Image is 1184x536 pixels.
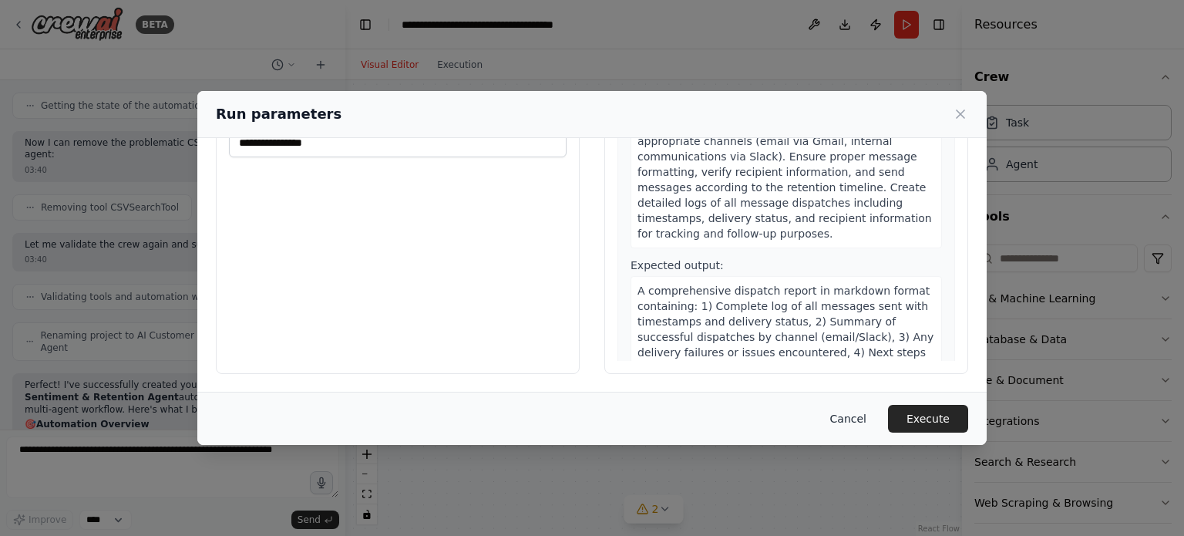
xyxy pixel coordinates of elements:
button: Cancel [818,405,879,433]
h2: Run parameters [216,103,341,125]
span: Expected output: [631,259,724,271]
span: A comprehensive dispatch report in markdown format containing: 1) Complete log of all messages se... [637,285,933,405]
span: Execute the approved customer outreach plan by dispatching personalized messages through the appr... [637,104,932,240]
button: Execute [888,405,968,433]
